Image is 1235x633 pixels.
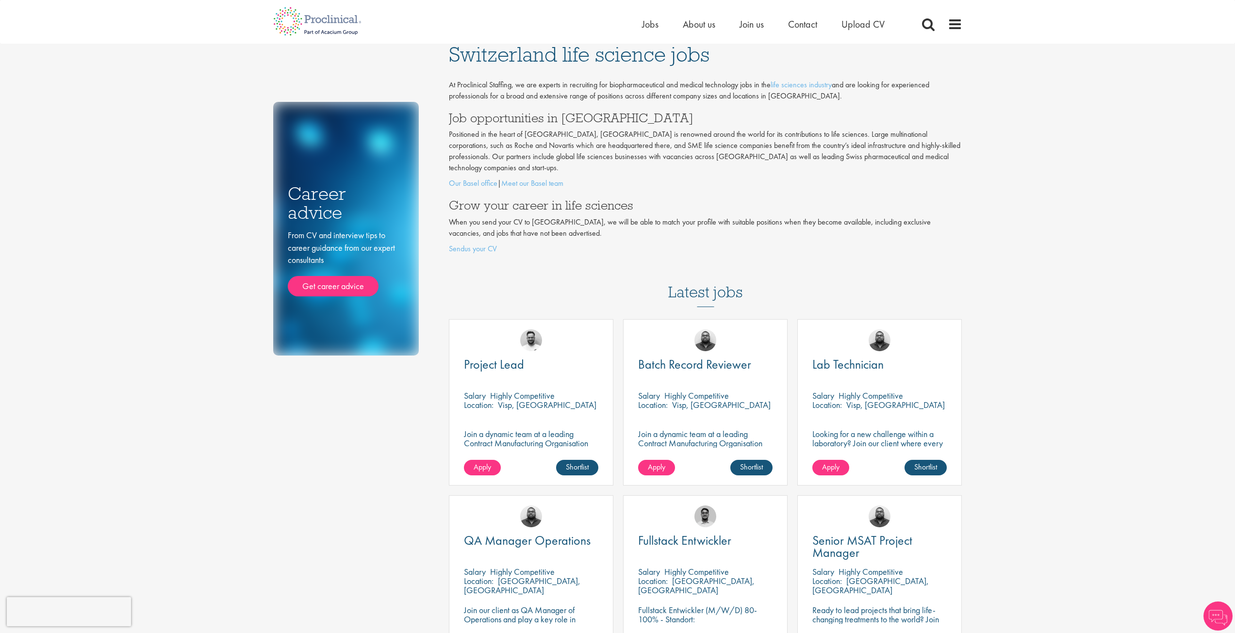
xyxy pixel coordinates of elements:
[822,462,840,472] span: Apply
[464,575,494,586] span: Location:
[812,460,849,475] a: Apply
[812,429,947,457] p: Looking for a new challenge within a laboratory? Join our client where every experiment brings us...
[449,178,497,188] a: Our Basel office
[730,460,773,475] a: Shortlist
[839,390,903,401] p: Highly Competitive
[7,597,131,626] iframe: reCAPTCHA
[638,429,773,466] p: Join a dynamic team at a leading Contract Manufacturing Organisation and contribute to groundbrea...
[288,229,404,296] div: From CV and interview tips to career guidance from our expert consultants
[638,399,668,410] span: Location:
[664,390,729,401] p: Highly Competitive
[839,566,903,577] p: Highly Competitive
[464,390,486,401] span: Salary
[464,429,598,475] p: Join a dynamic team at a leading Contract Manufacturing Organisation (CMO) and contribute to grou...
[812,390,834,401] span: Salary
[464,399,494,410] span: Location:
[905,460,947,475] a: Shortlist
[812,532,912,561] span: Senior MSAT Project Manager
[812,566,834,577] span: Salary
[288,184,404,222] h3: Career advice
[846,399,945,410] p: Visp, [GEOGRAPHIC_DATA]
[498,399,596,410] p: Visp, [GEOGRAPHIC_DATA]
[638,390,660,401] span: Salary
[869,329,890,351] img: Ashley Bennett
[668,260,743,307] h3: Latest jobs
[812,358,947,371] a: Lab Technician
[694,505,716,527] img: Timothy Deschamps
[812,575,929,596] p: [GEOGRAPHIC_DATA], [GEOGRAPHIC_DATA]
[464,605,598,633] p: Join our client as QA Manager of Operations and play a key role in maintaining top-tier quality s...
[520,329,542,351] img: Emile De Beer
[638,566,660,577] span: Salary
[501,178,563,188] a: Meet our Basel team
[449,129,962,173] p: Positioned in the heart of [GEOGRAPHIC_DATA], [GEOGRAPHIC_DATA] is renowned around the world for ...
[771,80,832,90] a: life sciences industry
[490,566,555,577] p: Highly Competitive
[683,18,715,31] a: About us
[449,112,962,124] h3: Job opportunities in [GEOGRAPHIC_DATA]
[638,532,731,549] span: Fullstack Entwickler
[464,358,598,371] a: Project Lead
[812,535,947,559] a: Senior MSAT Project Manager
[449,178,962,189] p: |
[638,535,773,547] a: Fullstack Entwickler
[464,532,591,549] span: QA Manager Operations
[648,462,665,472] span: Apply
[812,575,842,586] span: Location:
[556,460,598,475] a: Shortlist
[638,575,668,586] span: Location:
[449,217,962,239] p: When you send your CV to [GEOGRAPHIC_DATA], we will be able to match your profile with suitable p...
[464,460,501,475] a: Apply
[464,566,486,577] span: Salary
[449,80,962,102] p: At Proclinical Staffing, we are experts in recruiting for biopharmaceutical and medical technolog...
[449,199,962,211] h3: Grow your career in life sciences
[288,276,379,296] a: Get career advice
[638,575,755,596] p: [GEOGRAPHIC_DATA], [GEOGRAPHIC_DATA]
[449,243,497,254] a: Sendus your CV
[672,399,771,410] p: Visp, [GEOGRAPHIC_DATA]
[520,505,542,527] img: Ashley Bennett
[869,505,890,527] img: Ashley Bennett
[464,356,524,373] span: Project Lead
[1203,601,1233,631] img: Chatbot
[812,356,884,373] span: Lab Technician
[638,356,751,373] span: Batch Record Reviewer
[464,575,580,596] p: [GEOGRAPHIC_DATA], [GEOGRAPHIC_DATA]
[642,18,659,31] a: Jobs
[664,566,729,577] p: Highly Competitive
[788,18,817,31] a: Contact
[464,535,598,547] a: QA Manager Operations
[474,462,491,472] span: Apply
[841,18,885,31] a: Upload CV
[490,390,555,401] p: Highly Competitive
[638,358,773,371] a: Batch Record Reviewer
[449,41,709,67] span: Switzerland life science jobs
[812,399,842,410] span: Location:
[638,460,675,475] a: Apply
[694,329,716,351] img: Ashley Bennett
[740,18,764,31] a: Join us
